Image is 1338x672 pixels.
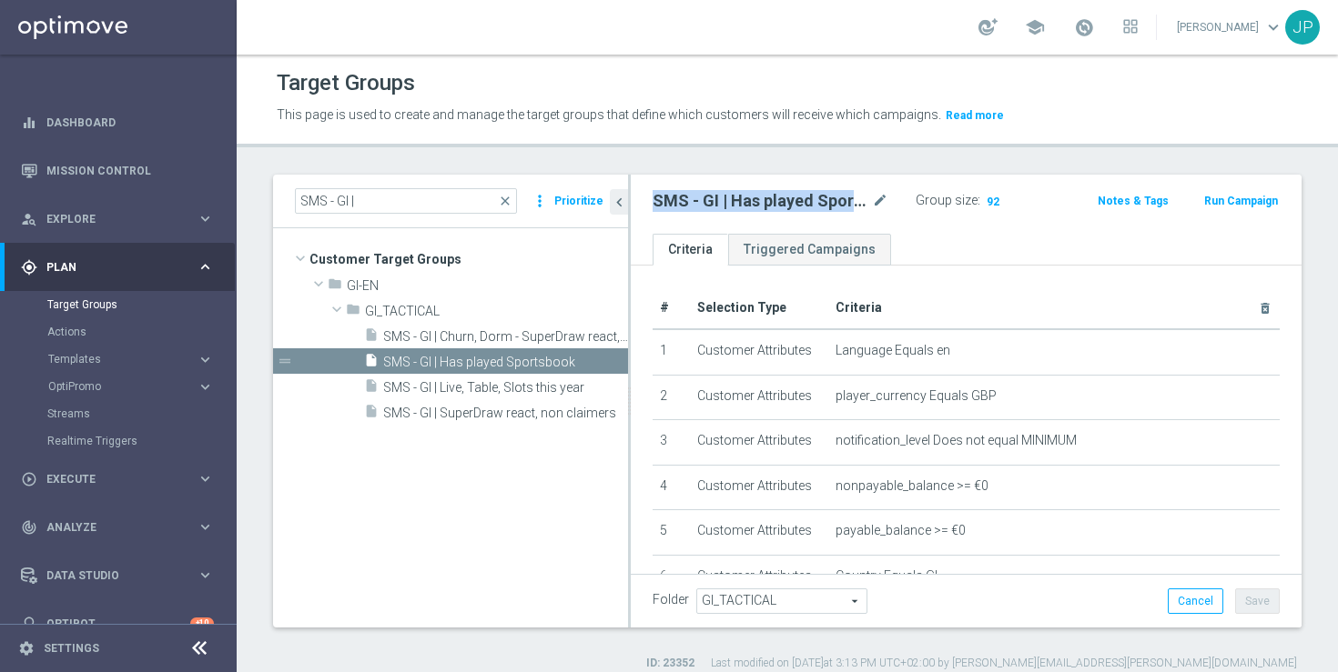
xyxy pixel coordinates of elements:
[190,617,214,629] div: +10
[978,193,980,208] label: :
[653,510,690,556] td: 5
[21,259,197,276] div: Plan
[836,433,1077,448] span: notification_level Does not equal MINIMUM
[197,567,214,584] i: keyboard_arrow_right
[364,353,379,374] i: insert_drive_file
[653,287,690,329] th: #
[47,406,189,421] a: Streams
[197,518,214,536] i: keyboard_arrow_right
[47,325,189,339] a: Actions
[47,318,235,346] div: Actions
[197,210,214,227] i: keyboard_arrow_right
[197,258,214,276] i: keyboard_arrow_right
[21,519,37,536] i: track_changes
[1263,17,1283,37] span: keyboard_arrow_down
[21,259,37,276] i: gps_fixed
[610,189,628,215] button: chevron_left
[47,297,189,312] a: Target Groups
[18,640,35,657] i: settings
[836,343,950,358] span: Language Equals en
[383,329,628,345] span: SMS - GI | Churn, Dorm - SuperDraw react, non claimers
[653,375,690,420] td: 2
[21,519,197,536] div: Analyze
[836,478,988,494] span: nonpayable_balance >= €0
[611,194,628,211] i: chevron_left
[531,188,549,214] i: more_vert
[21,471,197,487] div: Execute
[197,378,214,396] i: keyboard_arrow_right
[916,193,978,208] label: Group size
[21,211,37,227] i: person_search
[46,570,197,581] span: Data Studio
[690,510,828,556] td: Customer Attributes
[47,427,235,455] div: Realtime Triggers
[295,188,517,214] input: Quick find group or folder
[1096,191,1171,211] button: Notes & Tags
[20,260,215,275] button: gps_fixed Plan keyboard_arrow_right
[383,380,628,396] span: SMS - GI | Live, Table, Slots this year
[20,212,215,226] button: person_search Explore keyboard_arrow_right
[48,381,178,392] span: OptiPromo
[197,351,214,368] i: keyboard_arrow_right
[653,420,690,466] td: 3
[21,567,197,584] div: Data Studio
[46,474,197,485] span: Execute
[277,107,941,122] span: This page is used to create and manage the target groups that define which customers will receive...
[383,406,628,421] span: SMS - GI | SuperDraw react, non claimers
[1258,301,1272,316] i: delete_forever
[20,472,215,486] button: play_circle_outline Execute keyboard_arrow_right
[46,214,197,225] span: Explore
[277,70,415,96] h1: Target Groups
[498,194,512,208] span: close
[653,555,690,600] td: 6
[20,617,215,631] button: lightbulb Optibot +10
[653,190,868,212] h2: SMS - GI | Has played Sportsbook
[690,420,828,466] td: Customer Attributes
[690,555,828,600] td: Customer Attributes
[1235,588,1280,614] button: Save
[48,354,197,365] div: Templates
[20,115,215,130] div: equalizer Dashboard
[21,599,214,647] div: Optibot
[347,278,628,294] span: GI-EN
[653,329,690,375] td: 1
[346,302,360,323] i: folder
[328,276,342,297] i: folder
[985,195,1001,212] span: 92
[20,164,215,178] button: Mission Control
[364,327,379,348] i: insert_drive_file
[46,522,197,533] span: Analyze
[47,379,215,394] div: OptiPromo keyboard_arrow_right
[1285,10,1320,45] div: JP
[1168,588,1223,614] button: Cancel
[46,262,197,273] span: Plan
[20,568,215,583] div: Data Studio keyboard_arrow_right
[944,105,1006,125] button: Read more
[44,643,99,654] a: Settings
[364,378,379,399] i: insert_drive_file
[48,381,197,392] div: OptiPromo
[836,388,997,404] span: player_currency Equals GBP
[47,434,189,448] a: Realtime Triggers
[690,465,828,510] td: Customer Attributes
[47,346,235,373] div: Templates
[46,599,190,647] a: Optibot
[197,470,214,487] i: keyboard_arrow_right
[836,568,938,584] span: Country Equals GI
[309,246,628,272] span: Customer Target Groups
[836,300,882,315] span: Criteria
[20,520,215,535] button: track_changes Analyze keyboard_arrow_right
[1025,17,1045,37] span: school
[21,471,37,487] i: play_circle_outline
[21,115,37,131] i: equalizer
[365,304,628,319] span: GI_TACTICAL
[47,352,215,366] button: Templates keyboard_arrow_right
[872,190,888,212] i: mode_edit
[552,189,606,214] button: Prioritize
[646,656,694,671] label: ID: 23352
